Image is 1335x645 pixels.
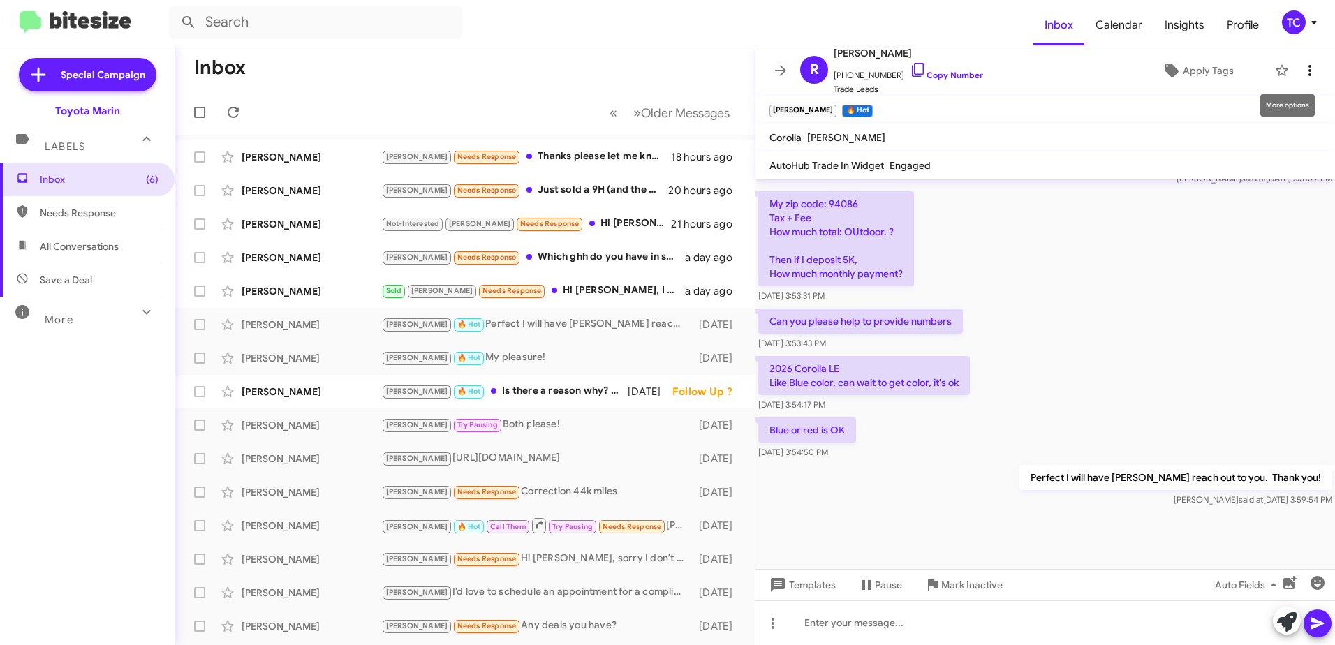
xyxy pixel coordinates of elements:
div: [DATE] [693,552,744,566]
div: 20 hours ago [668,184,744,198]
div: [PERSON_NAME] [242,251,381,265]
span: 🔥 Hot [457,353,481,362]
button: Pause [847,572,913,598]
span: Needs Response [40,206,158,220]
div: [DATE] [693,485,744,499]
span: [PERSON_NAME] [386,320,448,329]
span: [DATE] 3:53:43 PM [758,338,826,348]
a: Profile [1216,5,1270,45]
span: [DATE] 3:54:17 PM [758,399,825,410]
span: « [610,104,617,121]
div: I’d love to schedule an appointment for a complimentary appraisal. When would you like to visit us? [381,584,693,600]
span: [PERSON_NAME] [386,253,448,262]
h1: Inbox [194,57,246,79]
small: [PERSON_NAME] [769,105,836,117]
div: Which ghh do you have in stock ? [381,249,685,265]
div: [PERSON_NAME] [242,351,381,365]
span: Needs Response [457,487,517,496]
div: [PERSON_NAME] [242,485,381,499]
span: (6) [146,172,158,186]
span: said at [1239,494,1263,505]
span: Engaged [890,159,931,172]
div: a day ago [685,284,744,298]
button: Templates [755,572,847,598]
div: 21 hours ago [671,217,744,231]
button: Previous [601,98,626,127]
span: Inbox [40,172,158,186]
span: All Conversations [40,239,119,253]
div: [PERSON_NAME] [242,318,381,332]
div: Correction 44k miles [381,484,693,500]
div: Hi [PERSON_NAME] can play fall ball w my squad if he wants-- 2pm at strawberry [381,216,671,232]
input: Search [169,6,462,39]
div: Hi [PERSON_NAME], I connected with [PERSON_NAME] and put down a deposit for the RAV4 Woodland. Is... [381,283,685,299]
div: 18 hours ago [671,150,744,164]
span: [PERSON_NAME] [807,131,885,144]
span: Pause [875,572,902,598]
a: Copy Number [910,70,983,80]
span: Needs Response [457,253,517,262]
a: Insights [1153,5,1216,45]
span: [PERSON_NAME] [DATE] 3:59:54 PM [1174,494,1332,505]
div: [PERSON_NAME] [242,217,381,231]
div: [PERSON_NAME]. [PERSON_NAME] picked up the car. Thank you for honoring your offer including getti... [381,517,693,534]
div: My pleasure! [381,350,693,366]
span: Needs Response [457,554,517,563]
span: Special Campaign [61,68,145,82]
small: 🔥 Hot [842,105,872,117]
nav: Page navigation example [602,98,738,127]
div: [DATE] [693,519,744,533]
button: Apply Tags [1126,58,1268,83]
span: [PERSON_NAME] [411,286,473,295]
div: Hi [PERSON_NAME], sorry I don't have any time to come by this week. Contacting a few different de... [381,551,693,567]
div: [PERSON_NAME] [242,184,381,198]
div: TC [1282,10,1306,34]
a: Special Campaign [19,58,156,91]
span: Needs Response [457,621,517,630]
span: Corolla [769,131,802,144]
div: [PERSON_NAME] [242,150,381,164]
div: Both please! [381,417,693,433]
span: Try Pausing [552,522,593,531]
span: Call Them [490,522,526,531]
span: Templates [767,572,836,598]
span: [PERSON_NAME] [386,522,448,531]
span: Needs Response [482,286,542,295]
span: [PERSON_NAME] [449,219,511,228]
a: Calendar [1084,5,1153,45]
div: [PERSON_NAME] [242,418,381,432]
span: Mark Inactive [941,572,1003,598]
span: [PERSON_NAME] [834,45,983,61]
div: [DATE] [693,452,744,466]
span: Needs Response [457,186,517,195]
div: [PERSON_NAME] [242,519,381,533]
span: Needs Response [603,522,662,531]
div: [DATE] [693,351,744,365]
span: [PERSON_NAME] [386,588,448,597]
span: Needs Response [520,219,580,228]
p: Perfect I will have [PERSON_NAME] reach out to you. Thank you! [1019,465,1332,490]
span: Auto Fields [1215,572,1282,598]
div: [DATE] [693,418,744,432]
span: [PERSON_NAME] [386,454,448,463]
span: Apply Tags [1183,58,1234,83]
span: Try Pausing [457,420,498,429]
p: My zip code: 94086 Tax + Fee How much total: OUtdoor. ? Then if I deposit 5K, How much monthly pa... [758,191,914,286]
div: [PERSON_NAME] [242,284,381,298]
span: Needs Response [457,152,517,161]
div: Any deals you have? [381,618,693,634]
span: Older Messages [641,105,730,121]
span: AutoHub Trade In Widget [769,159,884,172]
a: Inbox [1033,5,1084,45]
span: Sold [386,286,402,295]
div: Thanks please let me know [381,149,671,165]
span: Trade Leads [834,82,983,96]
div: [DATE] [693,619,744,633]
div: [PERSON_NAME] [242,385,381,399]
div: [PERSON_NAME] [242,586,381,600]
span: Not-Interested [386,219,440,228]
span: R [810,59,819,81]
div: [URL][DOMAIN_NAME] [381,450,693,466]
